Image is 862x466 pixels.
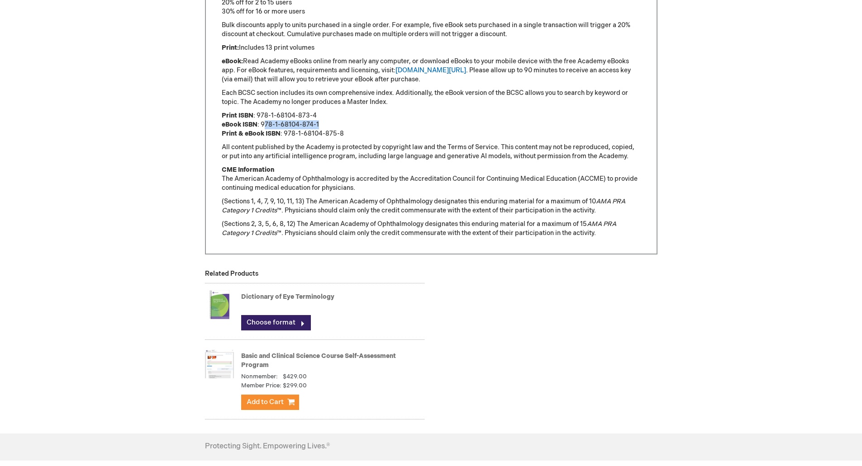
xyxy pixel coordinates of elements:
p: Bulk discounts apply to units purchased in a single order. For example, five eBook sets purchased... [222,21,641,39]
p: Includes 13 print volumes [222,43,641,52]
strong: Member Price: [241,381,281,390]
p: The American Academy of Ophthalmology is accredited by the Accreditation Council for Continuing M... [222,165,641,193]
p: : 978-1-68104-873-4 : 978-1-68104-874-1 : 978-1-68104-875-8 [222,111,641,138]
img: Dictionary of Eye Terminology [205,287,234,323]
h4: Protecting Sight. Empowering Lives.® [205,442,330,451]
strong: CME Information [222,166,274,174]
img: Basic and Clinical Science Course Self-Assessment Program [205,346,234,382]
strong: Nonmember: [241,372,278,381]
p: All content published by the Academy is protected by copyright law and the Terms of Service. This... [222,143,641,161]
p: (Sections 2, 3, 5, 6, 8, 12) The American Academy of Ophthalmology designates this enduring mater... [222,220,641,238]
span: $299.00 [283,381,307,390]
strong: Print: [222,44,239,52]
p: Read Academy eBooks online from nearly any computer, or download eBooks to your mobile device wit... [222,57,641,84]
strong: Print & eBook ISBN [222,130,281,137]
strong: Related Products [205,270,258,278]
span: $429.00 [283,373,307,380]
a: Dictionary of Eye Terminology [241,293,334,301]
a: [DOMAIN_NAME][URL] [395,66,466,74]
span: Add to Cart [247,398,284,406]
strong: eBook ISBN [222,121,257,128]
p: (Sections 1, 4, 7, 9, 10, 11, 13) The American Academy of Ophthalmology designates this enduring ... [222,197,641,215]
strong: Print ISBN [222,112,253,119]
a: Choose format [241,315,311,330]
button: Add to Cart [241,395,299,410]
p: Each BCSC section includes its own comprehensive index. Additionally, the eBook version of the BC... [222,89,641,107]
a: Basic and Clinical Science Course Self-Assessment Program [241,352,396,369]
strong: eBook: [222,57,243,65]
